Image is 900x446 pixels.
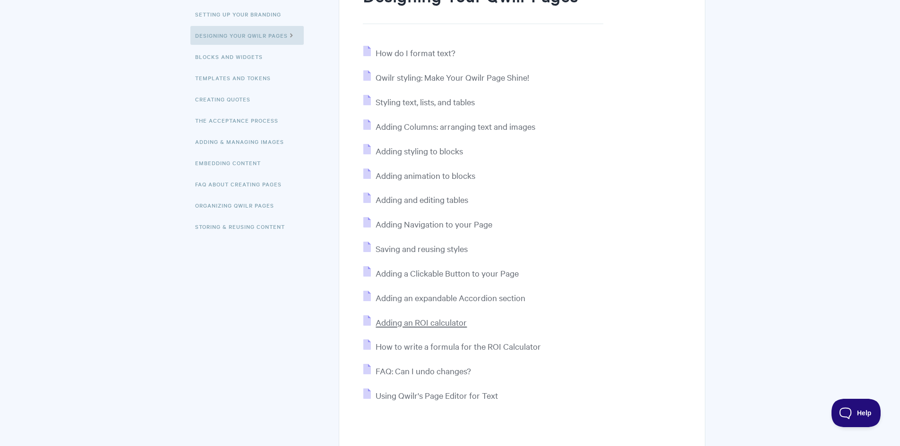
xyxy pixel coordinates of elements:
[195,68,278,87] a: Templates and Tokens
[376,96,475,107] span: Styling text, lists, and tables
[363,47,455,58] a: How do I format text?
[376,243,468,254] span: Saving and reusing styles
[190,26,304,45] a: Designing Your Qwilr Pages
[363,194,468,205] a: Adding and editing tables
[195,47,270,66] a: Blocks and Widgets
[831,399,881,427] iframe: Toggle Customer Support
[376,341,541,352] span: How to write a formula for the ROI Calculator
[376,268,519,278] span: Adding a Clickable Button to your Page
[363,170,475,181] a: Adding animation to blocks
[363,96,475,107] a: Styling text, lists, and tables
[195,196,281,215] a: Organizing Qwilr Pages
[363,219,492,229] a: Adding Navigation to your Page
[363,145,463,156] a: Adding styling to blocks
[376,145,463,156] span: Adding styling to blocks
[363,317,467,328] a: Adding an ROI calculator
[376,170,475,181] span: Adding animation to blocks
[363,72,529,83] a: Qwilr styling: Make Your Qwilr Page Shine!
[363,341,541,352] a: How to write a formula for the ROI Calculator
[376,121,535,132] span: Adding Columns: arranging text and images
[363,243,468,254] a: Saving and reusing styles
[195,153,268,172] a: Embedding Content
[376,72,529,83] span: Qwilr styling: Make Your Qwilr Page Shine!
[363,268,519,278] a: Adding a Clickable Button to your Page
[363,390,498,401] a: Using Qwilr's Page Editor for Text
[376,219,492,229] span: Adding Navigation to your Page
[376,194,468,205] span: Adding and editing tables
[376,47,455,58] span: How do I format text?
[376,292,525,303] span: Adding an expandable Accordion section
[195,90,257,109] a: Creating Quotes
[363,292,525,303] a: Adding an expandable Accordion section
[195,5,288,24] a: Setting up your Branding
[195,217,292,236] a: Storing & Reusing Content
[376,390,498,401] span: Using Qwilr's Page Editor for Text
[195,111,285,130] a: The Acceptance Process
[376,365,471,376] span: FAQ: Can I undo changes?
[363,121,535,132] a: Adding Columns: arranging text and images
[363,365,471,376] a: FAQ: Can I undo changes?
[195,175,289,194] a: FAQ About Creating Pages
[376,317,467,328] span: Adding an ROI calculator
[195,132,291,151] a: Adding & Managing Images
